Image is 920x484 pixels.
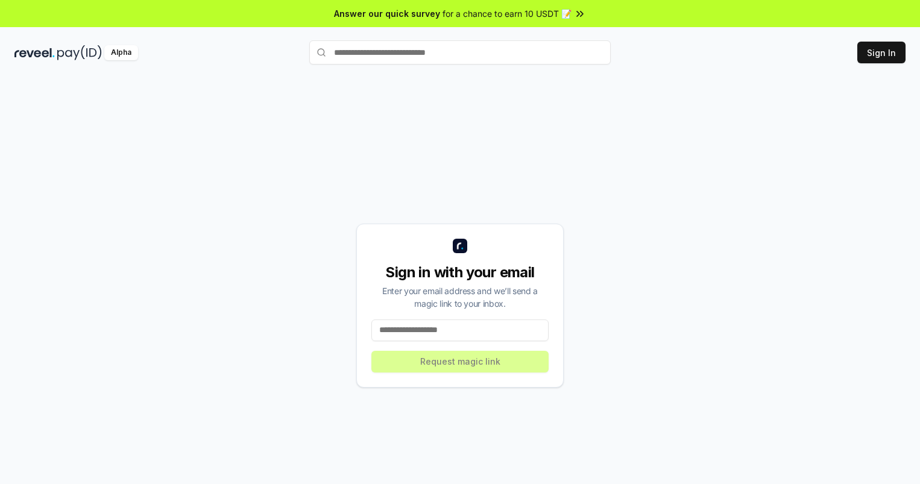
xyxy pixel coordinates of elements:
div: Alpha [104,45,138,60]
div: Enter your email address and we’ll send a magic link to your inbox. [371,284,549,310]
button: Sign In [857,42,906,63]
div: Sign in with your email [371,263,549,282]
span: Answer our quick survey [334,7,440,20]
img: reveel_dark [14,45,55,60]
img: logo_small [453,239,467,253]
img: pay_id [57,45,102,60]
span: for a chance to earn 10 USDT 📝 [443,7,572,20]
